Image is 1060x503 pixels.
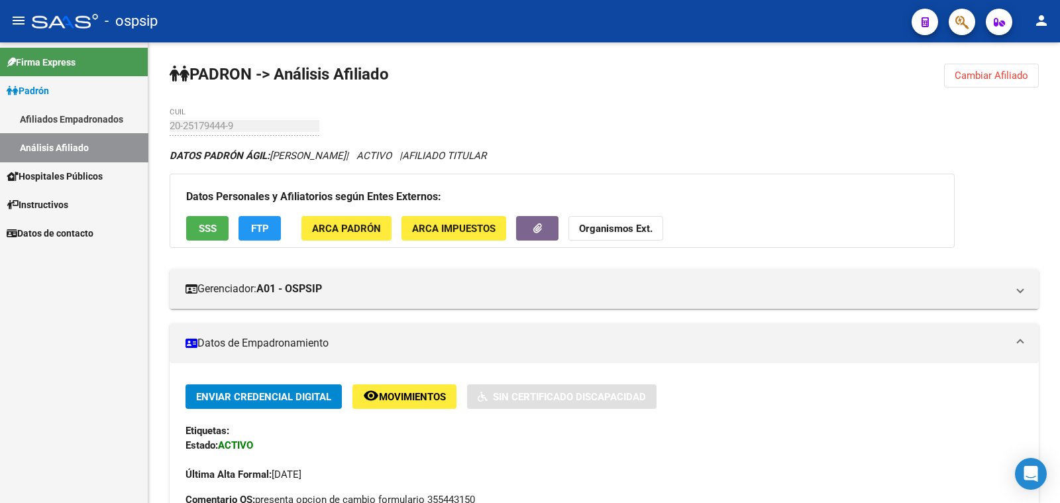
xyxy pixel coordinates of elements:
[401,216,506,241] button: ARCA Impuestos
[7,55,76,70] span: Firma Express
[7,226,93,241] span: Datos de contacto
[7,197,68,212] span: Instructivos
[352,384,456,409] button: Movimientos
[402,150,486,162] span: AFILIADO TITULAR
[186,188,938,206] h3: Datos Personales y Afiliatorios según Entes Externos:
[1033,13,1049,28] mat-icon: person
[170,150,346,162] span: [PERSON_NAME]
[568,216,663,241] button: Organismos Ext.
[185,282,1007,296] mat-panel-title: Gerenciador:
[251,223,269,235] span: FTP
[185,469,272,480] strong: Última Alta Formal:
[170,269,1039,309] mat-expansion-panel-header: Gerenciador:A01 - OSPSIP
[185,336,1007,351] mat-panel-title: Datos de Empadronamiento
[363,388,379,404] mat-icon: remove_red_eye
[256,282,322,296] strong: A01 - OSPSIP
[301,216,392,241] button: ARCA Padrón
[312,223,381,235] span: ARCA Padrón
[185,439,218,451] strong: Estado:
[218,439,253,451] strong: ACTIVO
[467,384,657,409] button: Sin Certificado Discapacidad
[186,216,229,241] button: SSS
[170,150,270,162] strong: DATOS PADRÓN ÁGIL:
[944,64,1039,87] button: Cambiar Afiliado
[579,223,653,235] strong: Organismos Ext.
[7,84,49,98] span: Padrón
[105,7,158,36] span: - ospsip
[955,70,1028,82] span: Cambiar Afiliado
[185,469,301,480] span: [DATE]
[379,391,446,403] span: Movimientos
[493,391,646,403] span: Sin Certificado Discapacidad
[170,323,1039,363] mat-expansion-panel-header: Datos de Empadronamiento
[238,216,281,241] button: FTP
[199,223,217,235] span: SSS
[196,391,331,403] span: Enviar Credencial Digital
[1015,458,1047,490] div: Open Intercom Messenger
[185,384,342,409] button: Enviar Credencial Digital
[170,65,389,84] strong: PADRON -> Análisis Afiliado
[185,425,229,437] strong: Etiquetas:
[170,150,486,162] i: | ACTIVO |
[11,13,26,28] mat-icon: menu
[412,223,496,235] span: ARCA Impuestos
[7,169,103,184] span: Hospitales Públicos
